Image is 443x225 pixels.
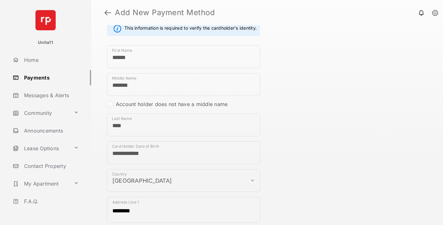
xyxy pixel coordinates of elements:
[10,70,91,85] a: Payments
[124,25,257,33] span: This information is required to verify the cardholder's identity.
[35,10,56,30] img: svg+xml;base64,PHN2ZyB4bWxucz0iaHR0cDovL3d3dy53My5vcmcvMjAwMC9zdmciIHdpZHRoPSI2NCIgaGVpZ2h0PSI2NC...
[10,105,71,121] a: Community
[115,9,215,16] strong: Add New Payment Method
[10,141,71,156] a: Lease Options
[10,176,71,191] a: My Apartment
[10,194,91,209] a: F.A.Q.
[10,88,91,103] a: Messages & Alerts
[38,39,53,46] p: Unita11
[107,197,260,223] div: payment_method_screening[postal_addresses][addressLine1]
[107,169,260,192] div: payment_method_screening[postal_addresses][country]
[10,158,91,174] a: Contact Property
[116,101,228,107] label: Account holder does not have a middle name
[10,52,91,68] a: Home
[10,123,91,138] a: Announcements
